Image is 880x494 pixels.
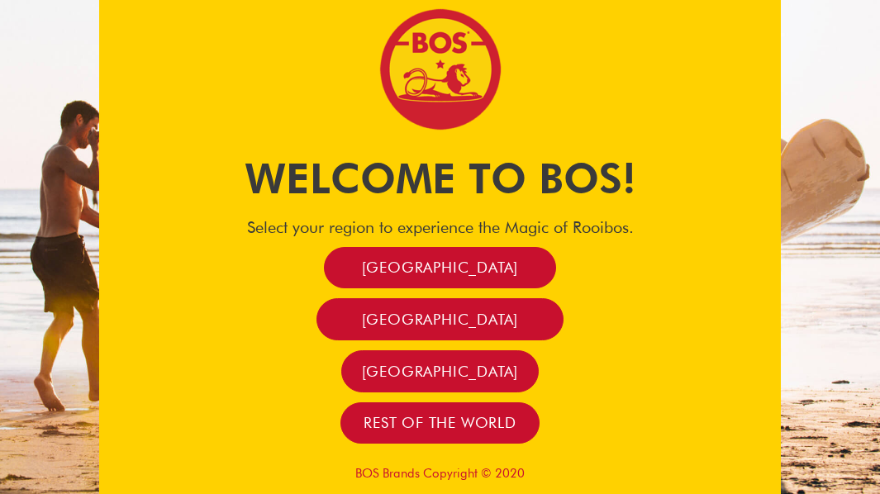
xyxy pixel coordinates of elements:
a: [GEOGRAPHIC_DATA] [341,350,538,392]
span: [GEOGRAPHIC_DATA] [362,310,519,329]
a: [GEOGRAPHIC_DATA] [316,298,564,340]
span: [GEOGRAPHIC_DATA] [362,362,519,381]
a: Rest of the world [340,402,540,444]
span: [GEOGRAPHIC_DATA] [362,258,519,277]
h4: Select your region to experience the Magic of Rooibos. [99,217,781,237]
span: Rest of the world [364,413,516,432]
h1: Welcome to BOS! [99,150,781,207]
img: Bos Brands [378,7,502,131]
p: BOS Brands Copyright © 2020 [99,466,781,481]
a: [GEOGRAPHIC_DATA] [324,247,557,289]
